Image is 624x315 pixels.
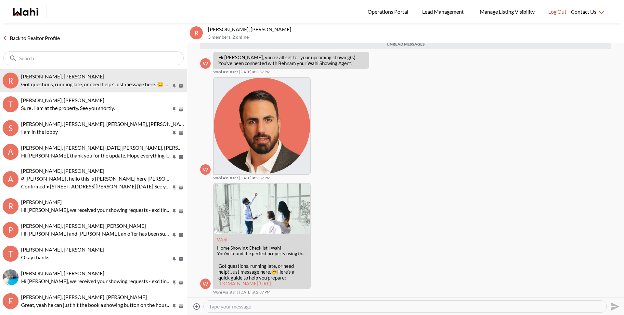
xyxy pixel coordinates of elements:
[200,279,211,289] div: W
[21,199,62,205] span: [PERSON_NAME]
[3,269,19,285] img: A
[21,73,104,79] span: [PERSON_NAME], [PERSON_NAME]
[171,185,177,190] button: Pin
[177,154,184,160] button: Archive
[3,222,19,238] div: P
[3,144,19,160] div: A
[177,232,184,238] button: Archive
[21,253,171,261] p: Okay thanks .
[548,7,566,16] span: Log Out
[213,69,238,75] span: Wahi Assistant
[200,39,611,49] div: Unread messages
[478,7,537,16] span: Manage Listing Visibility
[21,246,104,253] span: [PERSON_NAME], [PERSON_NAME]
[3,269,19,285] div: Arsene Dilenga, Michelle
[213,290,238,295] span: Wahi Assistant
[239,175,270,181] time: 2025-09-30T18:37:43.950Z
[21,270,104,276] span: [PERSON_NAME], [PERSON_NAME]
[208,34,621,40] p: 3 members , 2 online
[21,168,104,174] span: [PERSON_NAME], [PERSON_NAME]
[218,263,305,286] p: Got questions, running late, or need help? Just message here. Here’s a quick guide to help you pr...
[171,154,177,160] button: Pin
[177,256,184,262] button: Archive
[3,246,19,262] div: T
[171,304,177,309] button: Pin
[171,209,177,214] button: Pin
[177,280,184,285] button: Archive
[239,290,270,295] time: 2025-09-30T18:37:47.241Z
[3,293,19,309] div: E
[171,232,177,238] button: Pin
[3,171,19,187] div: A
[3,120,19,136] div: S
[177,304,184,309] button: Archive
[177,107,184,112] button: Archive
[271,269,277,275] span: 😊
[21,104,171,112] p: Sure . I am at the property. See you shortly.
[21,97,104,103] span: [PERSON_NAME], [PERSON_NAME]
[171,83,177,89] button: Pin
[171,256,177,262] button: Pin
[218,54,364,66] p: Hi [PERSON_NAME], you’re all set for your upcoming showing(s). You’ve been connected with Behnam ...
[217,245,307,251] div: Home Showing Checklist | Wahi
[200,58,211,69] div: W
[422,7,466,16] span: Lead Management
[3,198,19,214] div: R
[21,183,171,190] p: Confirmed • [STREET_ADDRESS][PERSON_NAME] [DATE] See you on [DATE] Thanks
[21,121,232,127] span: [PERSON_NAME], [PERSON_NAME], [PERSON_NAME], [PERSON_NAME], [PERSON_NAME]
[239,69,270,75] time: 2025-09-30T18:37:40.032Z
[21,294,147,300] span: [PERSON_NAME], [PERSON_NAME], [PERSON_NAME]
[3,96,19,112] div: T
[171,280,177,285] button: Pin
[3,73,19,89] div: R
[21,175,171,183] p: @[PERSON_NAME] , hello this is [PERSON_NAME] here [PERSON_NAME] Showing Agent Your showing reques...
[21,223,146,229] span: [PERSON_NAME], [PERSON_NAME] [PERSON_NAME]
[213,175,238,181] span: Wahi Assistant
[21,128,171,136] p: I am in the lobby
[214,78,310,174] img: cf9ae410c976398e.png
[21,80,171,88] p: Got questions, running late, or need help? Just message here. 😊 Here’s a quick guide to help you ...
[200,164,211,175] div: W
[177,130,184,136] button: Archive
[177,185,184,190] button: Archive
[218,281,271,286] a: [DOMAIN_NAME][URL]
[208,26,621,33] p: [PERSON_NAME], [PERSON_NAME]
[217,251,307,256] div: You’ve found the perfect property using the Wahi app. Now what? Book a showing instantly and foll...
[368,7,410,16] span: Operations Portal
[21,206,171,214] p: Hi [PERSON_NAME], we received your showing requests - exciting 🎉 . We will be in touch shortly.
[19,55,169,62] input: Search
[190,26,203,39] div: R
[171,130,177,136] button: Pin
[217,237,227,242] a: Attachment
[21,230,171,238] p: Hi [PERSON_NAME] and [PERSON_NAME], an offer has been submitted for [STREET_ADDRESS]. If you’re s...
[21,152,171,159] p: Hi [PERSON_NAME], thank you for the update. Hope everything is going well for you guys!
[21,277,171,285] p: Hi [PERSON_NAME], we received your showing requests - exciting 🎉 . We will be in touch shortly.
[607,299,621,314] button: Send
[171,107,177,112] button: Pin
[177,209,184,214] button: Archive
[177,83,184,89] button: Archive
[214,184,310,234] img: Home Showing Checklist | Wahi
[21,144,205,151] span: [PERSON_NAME], [PERSON_NAME] [DATE][PERSON_NAME], [PERSON_NAME]
[209,303,601,310] textarea: Type your message
[13,8,38,16] a: Wahi homepage
[21,301,171,309] p: Great, yeah he can just hit the book a showing button on the houses and we will set it up, you ca...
